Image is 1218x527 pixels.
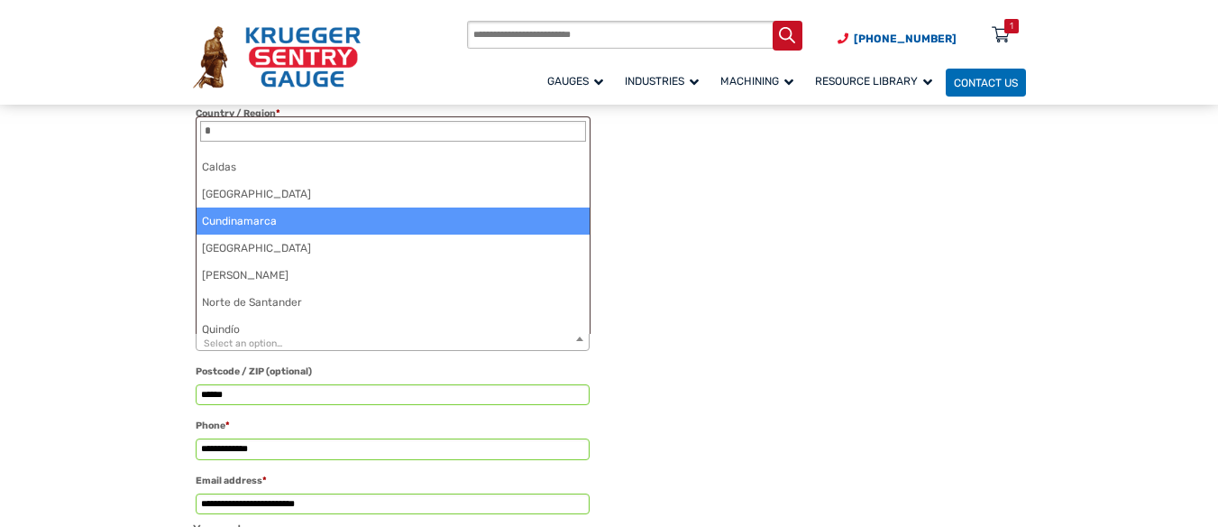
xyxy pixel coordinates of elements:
[266,365,312,377] span: (optional)
[193,26,361,88] img: Krueger Sentry Gauge
[197,289,590,316] li: Norte de Santander
[196,416,591,435] label: Phone
[720,75,793,88] span: Machining
[204,337,282,349] span: Select an option…
[838,31,957,47] a: Phone Number (920) 434-8860
[196,104,591,123] label: Country / Region
[197,235,590,262] li: [GEOGRAPHIC_DATA]
[197,180,590,208] li: [GEOGRAPHIC_DATA]
[625,75,699,88] span: Industries
[196,362,591,381] label: Postcode / ZIP
[954,77,1018,89] span: Contact Us
[1010,19,1013,33] div: 1
[196,326,591,351] span: State
[197,153,590,180] li: Caldas
[617,66,712,97] a: Industries
[197,262,590,289] li: [PERSON_NAME]
[854,32,957,45] span: [PHONE_NUMBER]
[539,66,617,97] a: Gauges
[712,66,807,97] a: Machining
[547,75,603,88] span: Gauges
[196,471,591,490] label: Email address
[815,75,932,88] span: Resource Library
[807,66,946,97] a: Resource Library
[946,69,1026,97] a: Contact Us
[197,208,590,235] li: Cundinamarca
[197,316,590,343] li: Quindío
